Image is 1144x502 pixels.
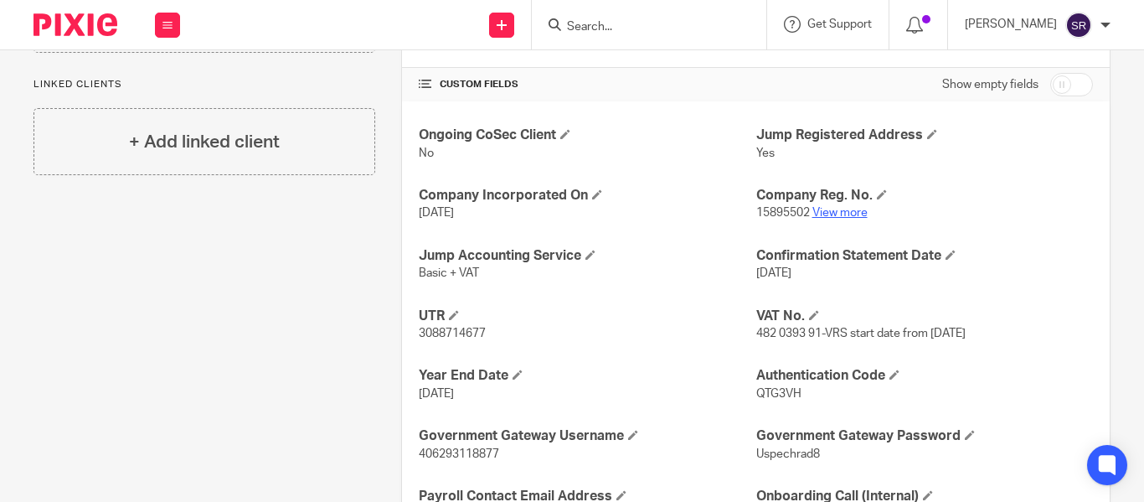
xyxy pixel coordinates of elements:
[419,388,454,400] span: [DATE]
[756,127,1093,144] h4: Jump Registered Address
[419,147,434,159] span: No
[129,129,280,155] h4: + Add linked client
[756,247,1093,265] h4: Confirmation Statement Date
[419,328,486,339] span: 3088714677
[33,13,117,36] img: Pixie
[965,16,1057,33] p: [PERSON_NAME]
[419,187,755,204] h4: Company Incorporated On
[756,388,801,400] span: QTG3VH
[419,308,755,325] h4: UTR
[756,328,966,339] span: 482 0393 91-VRS start date from [DATE]
[756,267,791,279] span: [DATE]
[33,78,375,91] p: Linked clients
[942,76,1038,93] label: Show empty fields
[419,78,755,91] h4: CUSTOM FIELDS
[1065,12,1092,39] img: svg%3E
[419,448,499,460] span: 406293118877
[419,367,755,385] h4: Year End Date
[756,448,820,460] span: Uspechrad8
[756,147,775,159] span: Yes
[756,308,1093,325] h4: VAT No.
[419,127,755,144] h4: Ongoing CoSec Client
[565,20,716,35] input: Search
[807,18,872,30] span: Get Support
[756,367,1093,385] h4: Authentication Code
[812,207,868,219] a: View more
[419,427,755,445] h4: Government Gateway Username
[419,207,454,219] span: [DATE]
[756,187,1093,204] h4: Company Reg. No.
[756,207,810,219] span: 15895502
[419,247,755,265] h4: Jump Accounting Service
[419,267,479,279] span: Basic + VAT
[756,427,1093,445] h4: Government Gateway Password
